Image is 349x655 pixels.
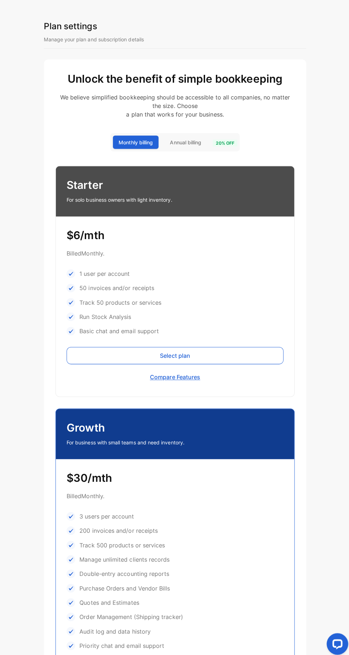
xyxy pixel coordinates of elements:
[67,247,282,256] p: Billed Monthly .
[67,435,282,443] p: For business with small teams and need inventory.
[56,71,293,87] h2: Unlock the benefit of simple bookkeeping
[80,551,169,559] p: Manage unlimited clients records
[45,36,304,43] p: Manage your plan and subscription details
[80,324,158,333] p: Basic chat and email support
[80,522,157,531] p: 200 invoices and/or receipts
[319,625,349,655] iframe: LiveChat chat widget
[67,366,282,383] button: Compare Features
[67,466,282,482] h1: $30/mth
[80,593,139,602] p: Quotes and Estimates
[67,195,282,202] p: For solo business owners with light inventory.
[67,344,282,361] button: Select plan
[113,135,158,148] button: Monthly billing
[67,226,282,242] h1: $6/mth
[170,138,200,145] span: Annual billing
[80,508,134,516] p: 3 users per account
[80,310,131,319] p: Run Stock Analysis
[56,92,293,118] p: We believe simplified bookkeeping should be accessible to all companies, no matter the size. Choo...
[80,636,164,645] p: Priority chat and email support
[80,565,169,573] p: Double-entry accounting reports
[80,296,161,304] p: Track 50 products or services
[67,488,282,496] p: Billed Monthly .
[80,282,154,290] p: 50 invoices and/or receipts
[80,267,130,276] p: 1 user per account
[67,416,282,432] p: Growth
[164,135,206,148] button: Annual billing
[80,608,182,616] p: Order Management (Shipping tracker)
[212,139,236,145] span: 20 % off
[119,138,152,145] span: Monthly billing
[80,536,165,545] p: Track 500 products or services
[80,622,150,630] p: Audit log and data history
[80,579,170,588] p: Purchase Orders and Vendor Bills
[67,176,282,192] p: Starter
[45,20,97,33] h1: Plan settings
